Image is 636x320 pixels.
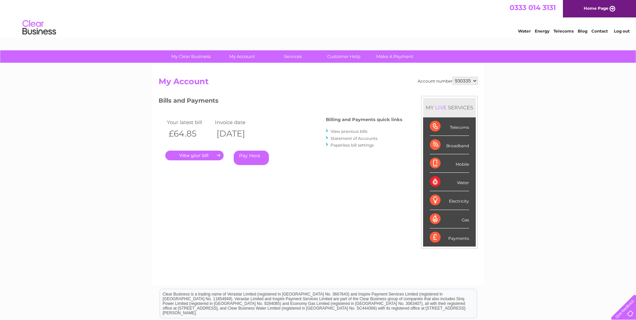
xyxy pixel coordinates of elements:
[614,29,630,34] a: Log out
[535,29,550,34] a: Energy
[591,29,608,34] a: Contact
[430,154,469,173] div: Mobile
[22,17,56,38] img: logo.png
[331,129,367,134] a: View previous bills
[430,228,469,247] div: Payments
[159,77,478,90] h2: My Account
[159,96,402,108] h3: Bills and Payments
[326,117,402,122] h4: Billing and Payments quick links
[316,50,371,63] a: Customer Help
[165,118,214,127] td: Your latest bill
[331,136,378,141] a: Statement of Accounts
[160,4,477,33] div: Clear Business is a trading name of Verastar Limited (registered in [GEOGRAPHIC_DATA] No. 3667643...
[265,50,321,63] a: Services
[510,3,556,12] a: 0333 014 3131
[554,29,574,34] a: Telecoms
[165,151,224,160] a: .
[423,98,476,117] div: MY SERVICES
[418,77,478,85] div: Account number
[430,117,469,136] div: Telecoms
[165,127,214,141] th: £64.85
[430,136,469,154] div: Broadband
[430,173,469,191] div: Water
[163,50,219,63] a: My Clear Business
[213,118,262,127] td: Invoice date
[234,151,269,165] a: Pay Here
[331,143,374,148] a: Paperless bill settings
[430,210,469,228] div: Gas
[518,29,531,34] a: Water
[578,29,587,34] a: Blog
[213,127,262,141] th: [DATE]
[367,50,422,63] a: Make A Payment
[430,191,469,210] div: Electricity
[214,50,270,63] a: My Account
[434,104,448,111] div: LIVE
